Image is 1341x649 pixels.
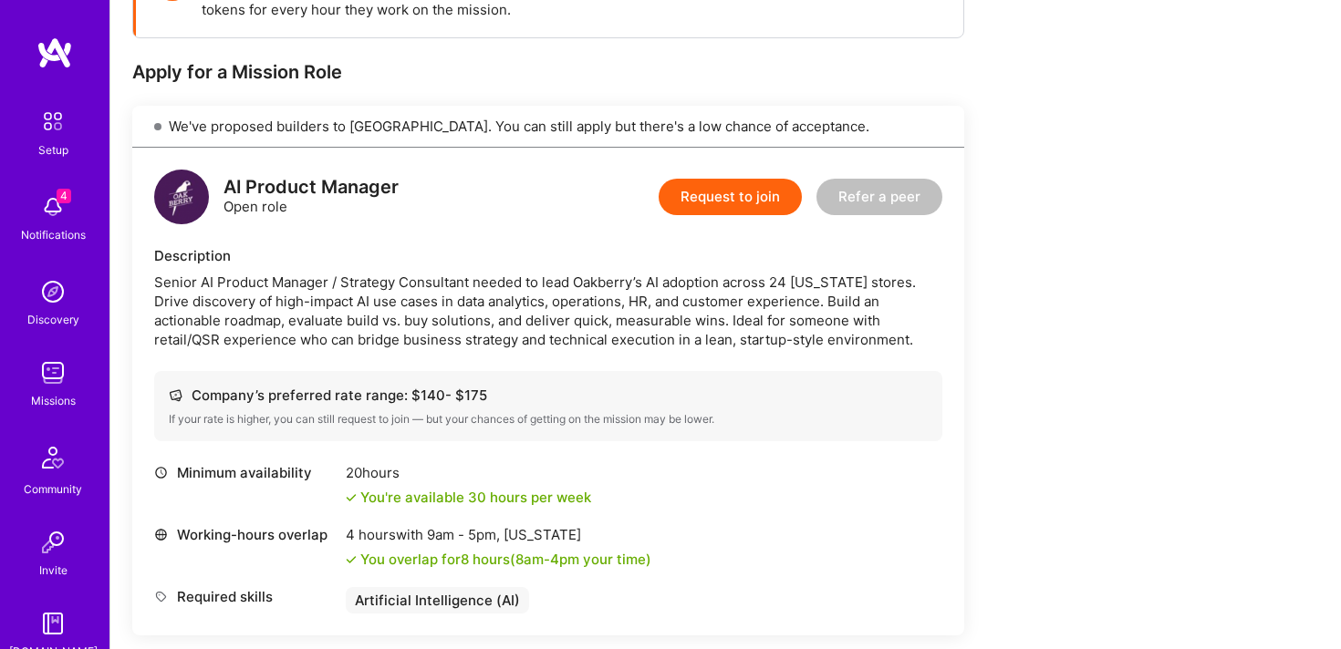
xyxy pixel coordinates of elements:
div: Discovery [27,310,79,329]
span: 8am - 4pm [515,551,579,568]
img: discovery [35,273,71,310]
img: bell [35,189,71,225]
span: 4 [57,189,71,203]
button: Request to join [659,179,802,215]
div: Senior AI Product Manager / Strategy Consultant needed to lead Oakberry’s AI adoption across 24 [... [154,273,942,349]
i: icon Tag [154,590,168,603]
img: Community [31,436,75,479]
span: 9am - 5pm , [423,526,504,543]
div: Invite [39,561,68,580]
div: You overlap for 8 hours ( your time) [360,550,651,569]
div: 4 hours with [US_STATE] [346,525,651,544]
div: Missions [31,391,76,410]
img: logo [36,36,73,69]
div: If your rate is higher, you can still request to join — but your chances of getting on the missio... [169,412,928,427]
div: You're available 30 hours per week [346,488,591,507]
img: setup [34,102,72,140]
div: Required skills [154,587,337,606]
div: AI Product Manager [223,178,399,197]
i: icon Clock [154,466,168,479]
div: Company’s preferred rate range: $ 140 - $ 175 [169,386,928,405]
div: Artificial Intelligence (AI) [346,587,529,613]
div: Setup [38,140,68,160]
div: Notifications [21,225,86,244]
div: Working-hours overlap [154,525,337,544]
i: icon Check [346,492,357,503]
div: Minimum availability [154,463,337,482]
div: Open role [223,178,399,216]
i: icon Check [346,554,357,565]
i: icon Cash [169,388,182,402]
img: logo [154,170,209,224]
img: teamwork [35,355,71,391]
div: 20 hours [346,463,591,482]
div: Community [24,479,82,499]
div: Apply for a Mission Role [132,60,964,84]
div: Description [154,246,942,265]
i: icon World [154,528,168,541]
button: Refer a peer [816,179,942,215]
img: guide book [35,605,71,642]
div: We've proposed builders to [GEOGRAPHIC_DATA]. You can still apply but there's a low chance of acc... [132,106,964,148]
img: Invite [35,524,71,561]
